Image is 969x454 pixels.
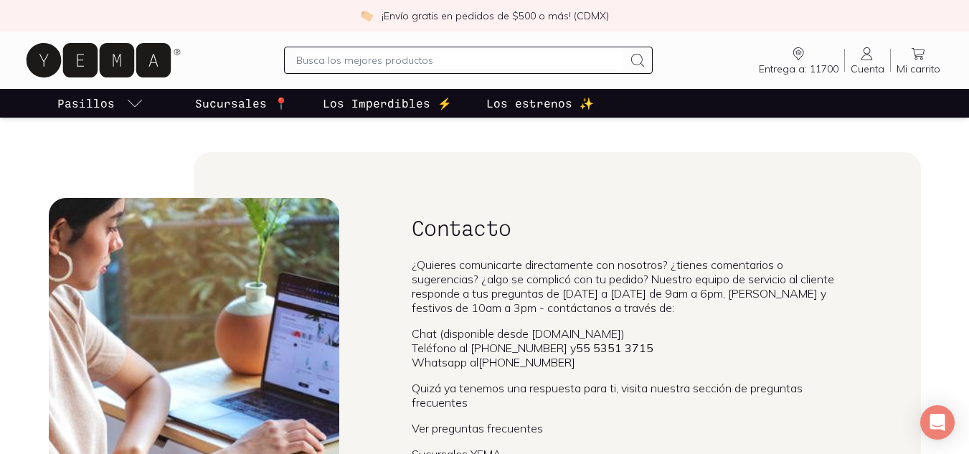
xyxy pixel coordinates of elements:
h2: Contacto [412,214,848,240]
input: Busca los mejores productos [296,52,624,69]
a: Los Imperdibles ⚡️ [320,89,455,118]
p: ¡Envío gratis en pedidos de $500 o más! (CDMX) [382,9,609,23]
a: Cuenta [845,45,890,75]
a: Entrega a: 11700 [753,45,844,75]
p: Los Imperdibles ⚡️ [323,95,452,112]
p: Los estrenos ✨ [486,95,594,112]
p: Sucursales 📍 [195,95,288,112]
span: Mi carrito [897,62,940,75]
a: pasillo-todos-link [55,89,146,118]
li: Chat (disponible desde [DOMAIN_NAME]) [412,326,848,341]
p: Quizá ya tenemos una respuesta para ti, visita nuestra sección de preguntas frecuentes [412,381,848,410]
img: check [360,9,373,22]
p: ¿Quieres comunicarte directamente con nosotros? ¿tienes comentarios o sugerencias? ¿algo se compl... [412,257,848,315]
a: Los estrenos ✨ [483,89,597,118]
span: Entrega a: 11700 [759,62,838,75]
li: Whatsapp al [412,355,848,369]
a: Sucursales 📍 [192,89,291,118]
li: Teléfono al [PHONE_NUMBER] y [412,341,848,355]
div: Open Intercom Messenger [920,405,955,440]
a: Mi carrito [891,45,946,75]
span: Cuenta [851,62,884,75]
p: Pasillos [57,95,115,112]
a: Ver preguntas frecuentes [412,421,543,435]
b: 55 5351 3715 [576,341,653,355]
a: [PHONE_NUMBER] [478,355,575,369]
